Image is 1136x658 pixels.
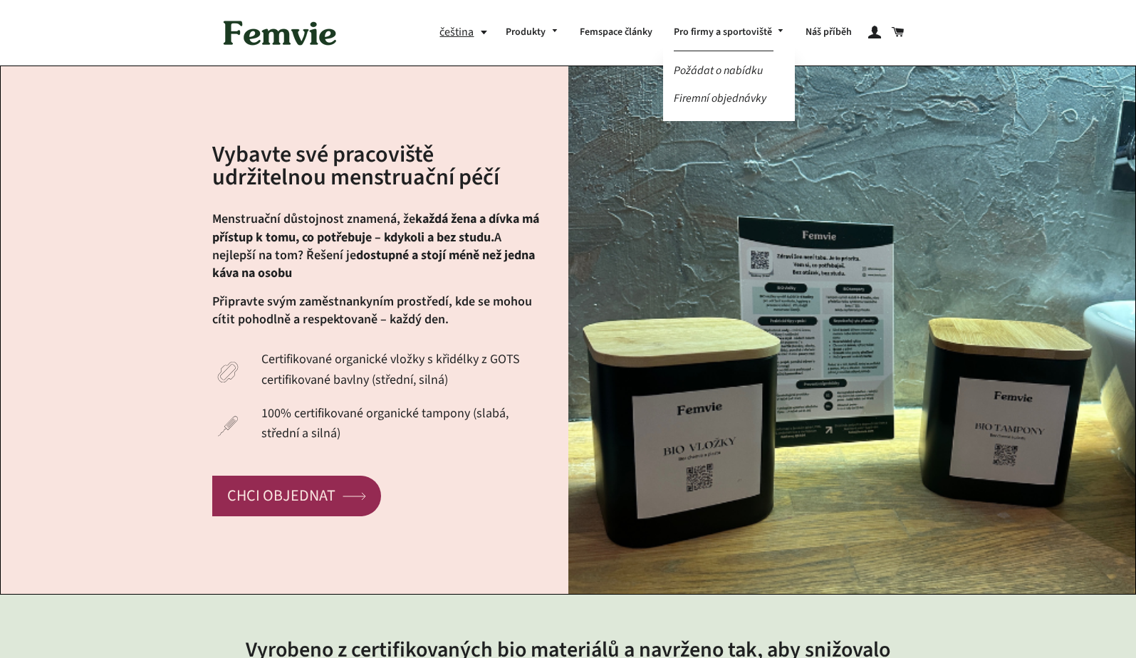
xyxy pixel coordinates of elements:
[216,11,344,55] img: Femvie
[212,476,381,516] a: CHCI OBJEDNAT
[212,246,535,282] strong: dostupné a stojí méně než jedna káva na osobu
[244,350,546,390] p: Certifikované organické vložky s křidélky z GOTS certifikované bavlny (střední, silná)
[961,566,1130,633] iframe: Tidio Chat
[663,14,796,51] a: Pro firmy a sportoviště
[495,14,569,51] a: Produkty
[212,410,244,442] img: TOTM_Product_Icons_Isolated_v2_NON_APP_TAMPON_50x.svg
[569,14,663,51] a: Femspace články
[212,210,547,282] p: Menstruační důstojnost znamená, že A nejlepší na tom? Řešení je
[244,404,546,444] p: 100% certifikované organické tampony (slabá, střední a silná)
[212,293,547,328] h6: Připravte svým zaměstnankyním prostředí, kde se mohou cítit pohodlně a respektovaně – každý den.
[439,23,495,42] button: čeština
[212,356,244,388] img: TOTM_Product_Icons_Isolated_v2_PADS-1_50x.svg
[663,86,796,111] a: Firemní objednávky
[663,58,796,83] a: Požádat o nabídku
[212,210,539,246] strong: každá žena a dívka má přístup k tomu, co potřebuje – kdykoli a bez studu.
[795,14,863,51] a: Náš příběh
[212,143,547,189] h2: Vybavte své pracoviště udržitelnou menstruační péčí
